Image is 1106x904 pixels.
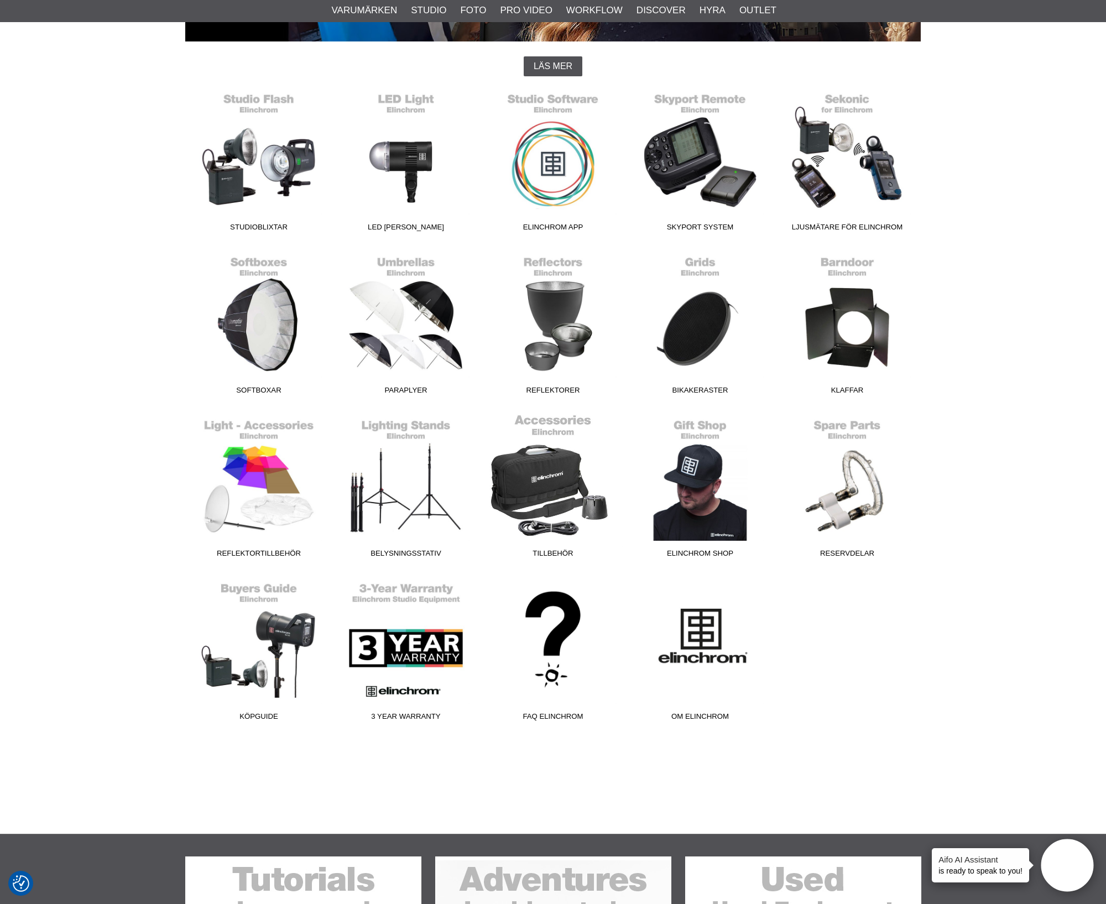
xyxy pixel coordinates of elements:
[700,3,726,18] a: Hyra
[332,87,479,237] a: LED [PERSON_NAME]
[479,711,627,726] span: FAQ Elinchrom
[534,61,572,71] span: Läs mer
[185,548,332,563] span: Reflektortillbehör
[13,875,29,892] img: Revisit consent button
[739,3,776,18] a: Outlet
[332,250,479,400] a: Paraplyer
[479,385,627,400] span: Reflektorer
[627,250,774,400] a: Bikakeraster
[938,854,1022,865] h4: Aifo AI Assistant
[932,848,1029,882] div: is ready to speak to you!
[185,414,332,563] a: Reflektortillbehör
[774,250,921,400] a: Klaffar
[627,711,774,726] span: Om Elinchrom
[637,3,686,18] a: Discover
[185,711,332,726] span: Köpguide
[627,87,774,237] a: Skyport System
[185,577,332,726] a: Köpguide
[479,222,627,237] span: Elinchrom App
[332,3,398,18] a: Varumärken
[774,385,921,400] span: Klaffar
[774,222,921,237] span: Ljusmätare för Elinchrom
[332,222,479,237] span: LED [PERSON_NAME]
[479,414,627,563] a: Tillbehör
[332,414,479,563] a: Belysningsstativ
[774,414,921,563] a: Reservdelar
[185,87,332,237] a: Studioblixtar
[13,874,29,893] button: Samtyckesinställningar
[479,87,627,237] a: Elinchrom App
[774,548,921,563] span: Reservdelar
[774,87,921,237] a: Ljusmätare för Elinchrom
[185,222,332,237] span: Studioblixtar
[332,385,479,400] span: Paraplyer
[627,385,774,400] span: Bikakeraster
[185,250,332,400] a: Softboxar
[566,3,623,18] a: Workflow
[500,3,552,18] a: Pro Video
[627,222,774,237] span: Skyport System
[479,577,627,726] a: FAQ Elinchrom
[411,3,446,18] a: Studio
[479,548,627,563] span: Tillbehör
[627,577,774,726] a: Om Elinchrom
[332,711,479,726] span: 3 Year Warranty
[627,414,774,563] a: Elinchrom Shop
[332,577,479,726] a: 3 Year Warranty
[332,548,479,563] span: Belysningsstativ
[460,3,486,18] a: Foto
[479,250,627,400] a: Reflektorer
[627,548,774,563] span: Elinchrom Shop
[185,385,332,400] span: Softboxar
